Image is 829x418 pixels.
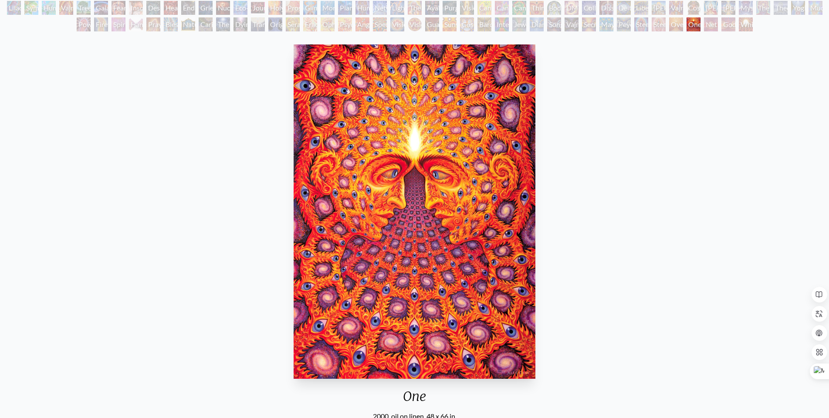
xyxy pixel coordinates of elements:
div: Endarkenment [181,1,195,15]
div: Blessing Hand [164,17,178,31]
div: Hands that See [129,17,143,31]
div: Networks [373,1,387,15]
div: Transfiguration [251,17,265,31]
div: White Light [739,17,753,31]
div: Dissectional Art for Tool's Lateralus CD [599,1,613,15]
div: Despair [146,1,160,15]
div: Cosmic [DEMOGRAPHIC_DATA] [687,1,700,15]
div: Symbiosis: Gall Wasp & Oak Tree [24,1,38,15]
div: One [687,17,700,31]
div: Ophanic Eyelash [321,17,335,31]
div: Lightworker [390,1,404,15]
div: Body/Mind as a Vibratory Field of Energy [547,1,561,15]
div: Gaia [94,1,108,15]
div: Vision Tree [460,1,474,15]
div: Tree & Person [77,1,91,15]
div: Nature of Mind [181,17,195,31]
div: Psychomicrograph of a Fractal Paisley Cherub Feather Tip [338,17,352,31]
div: Human Geometry [355,1,369,15]
div: Vajra Guru [669,1,683,15]
div: Cosmic Elf [460,17,474,31]
div: Mudra [809,1,822,15]
div: Bardo Being [477,17,491,31]
div: Diamond Being [530,17,544,31]
div: Vajra Being [565,17,579,31]
div: Vision [PERSON_NAME] [408,17,422,31]
div: Cannabis Sutra [495,1,509,15]
div: Ayahuasca Visitation [425,1,439,15]
div: Theologue [774,1,788,15]
div: Dying [233,17,247,31]
div: Fractal Eyes [303,17,317,31]
div: Prostration [286,1,300,15]
div: Spectral Lotus [373,17,387,31]
div: Fear [112,1,125,15]
div: Glimpsing the Empyrean [303,1,317,15]
div: Nuclear Crucifixion [216,1,230,15]
div: Net of Being [704,17,718,31]
div: Insomnia [129,1,143,15]
div: Sunyata [443,17,457,31]
img: One-2000-Alex-Grey-watermarked.jpg [294,44,535,379]
div: Interbeing [495,17,509,31]
div: Mystic Eye [739,1,753,15]
div: Liberation Through Seeing [634,1,648,15]
div: Mayan Being [599,17,613,31]
div: Monochord [321,1,335,15]
div: Power to the Peaceful [77,17,91,31]
div: Oversoul [669,17,683,31]
div: DMT - The Spirit Molecule [565,1,579,15]
div: Cannabis Mudra [477,1,491,15]
div: Journey of the Wounded Healer [251,1,265,15]
div: Peyote Being [617,17,631,31]
div: One [290,388,538,411]
div: Jewel Being [512,17,526,31]
div: Lilacs [7,1,21,15]
div: Deities & Demons Drinking from the Milky Pool [617,1,631,15]
div: Planetary Prayers [338,1,352,15]
div: [PERSON_NAME] [652,1,666,15]
div: Steeplehead 1 [634,17,648,31]
div: Secret Writing Being [582,17,596,31]
div: Godself [721,17,735,31]
div: Guardian of Infinite Vision [425,17,439,31]
div: Vajra Horse [59,1,73,15]
div: Third Eye Tears of Joy [530,1,544,15]
div: Original Face [268,17,282,31]
div: Firewalking [94,17,108,31]
div: Spirit Animates the Flesh [112,17,125,31]
div: The Soul Finds It's Way [216,17,230,31]
div: Song of Vajra Being [547,17,561,31]
div: Humming Bird [42,1,56,15]
div: Cannabacchus [512,1,526,15]
div: Collective Vision [582,1,596,15]
div: [PERSON_NAME] [721,1,735,15]
div: The Seer [756,1,770,15]
div: Steeplehead 2 [652,17,666,31]
div: Angel Skin [355,17,369,31]
div: Seraphic Transport Docking on the Third Eye [286,17,300,31]
div: Eco-Atlas [233,1,247,15]
div: Yogi & the Möbius Sphere [791,1,805,15]
div: The Shulgins and their Alchemical Angels [408,1,422,15]
div: Purging [443,1,457,15]
div: Holy Fire [268,1,282,15]
div: Vision Crystal [390,17,404,31]
div: Caring [199,17,213,31]
div: [PERSON_NAME] [704,1,718,15]
div: Headache [164,1,178,15]
div: Grieving [199,1,213,15]
div: Praying Hands [146,17,160,31]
